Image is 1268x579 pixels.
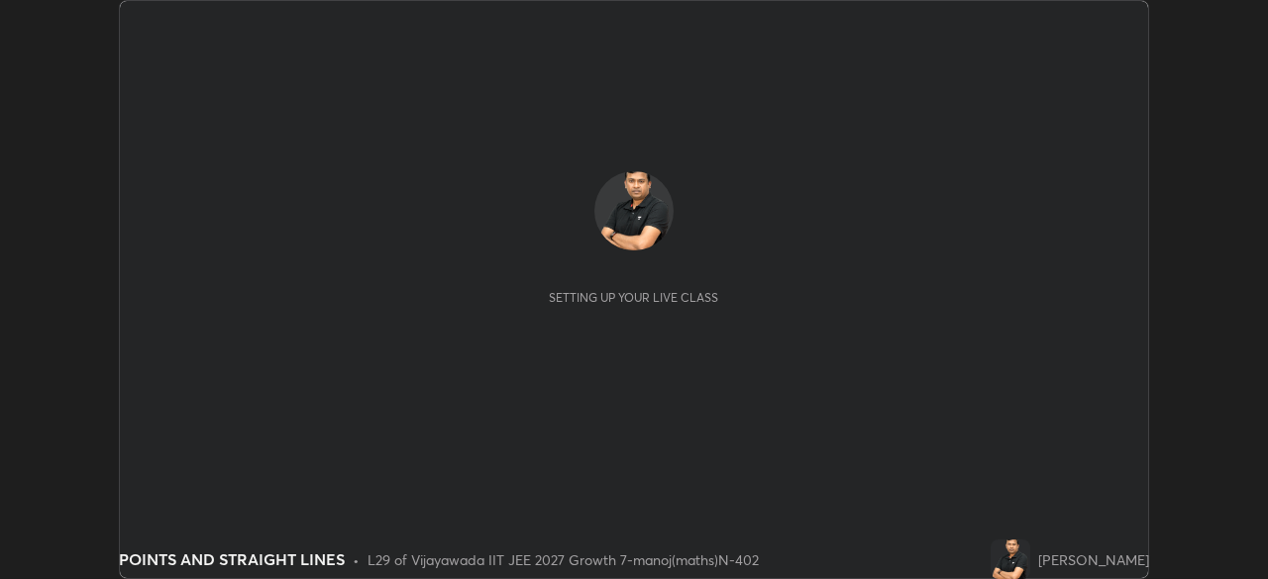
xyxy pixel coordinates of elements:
[119,547,345,571] div: POINTS AND STRAIGHT LINES
[1038,549,1149,570] div: [PERSON_NAME]
[368,549,759,570] div: L29 of Vijayawada IIT JEE 2027 Growth 7-manoj(maths)N-402
[991,539,1030,579] img: 4209d98922474e82863ba1784a7431bf.png
[594,171,674,250] img: 4209d98922474e82863ba1784a7431bf.png
[549,290,718,305] div: Setting up your live class
[353,549,360,570] div: •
